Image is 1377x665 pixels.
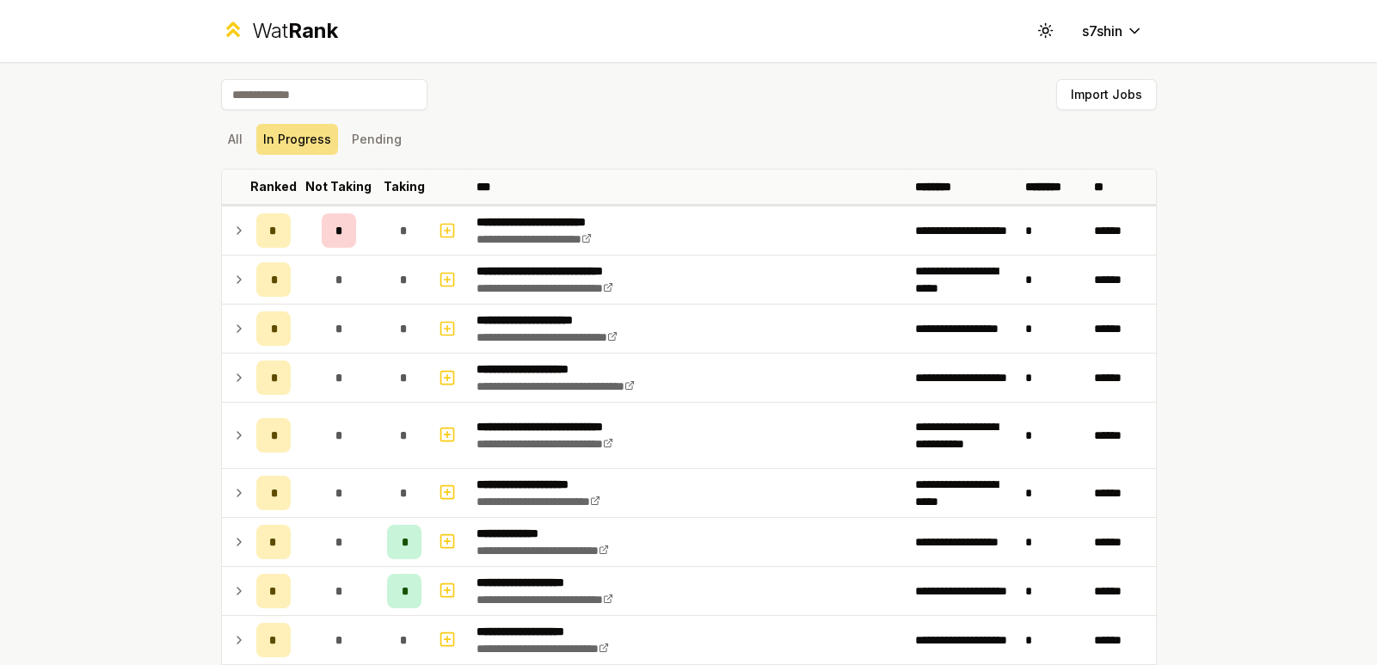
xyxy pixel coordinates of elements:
[221,124,249,155] button: All
[305,178,372,195] p: Not Taking
[256,124,338,155] button: In Progress
[1056,79,1157,110] button: Import Jobs
[1082,21,1122,41] span: s7shin
[1068,15,1157,46] button: s7shin
[345,124,409,155] button: Pending
[252,17,338,45] div: Wat
[250,178,297,195] p: Ranked
[384,178,425,195] p: Taking
[221,17,339,45] a: WatRank
[288,18,338,43] span: Rank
